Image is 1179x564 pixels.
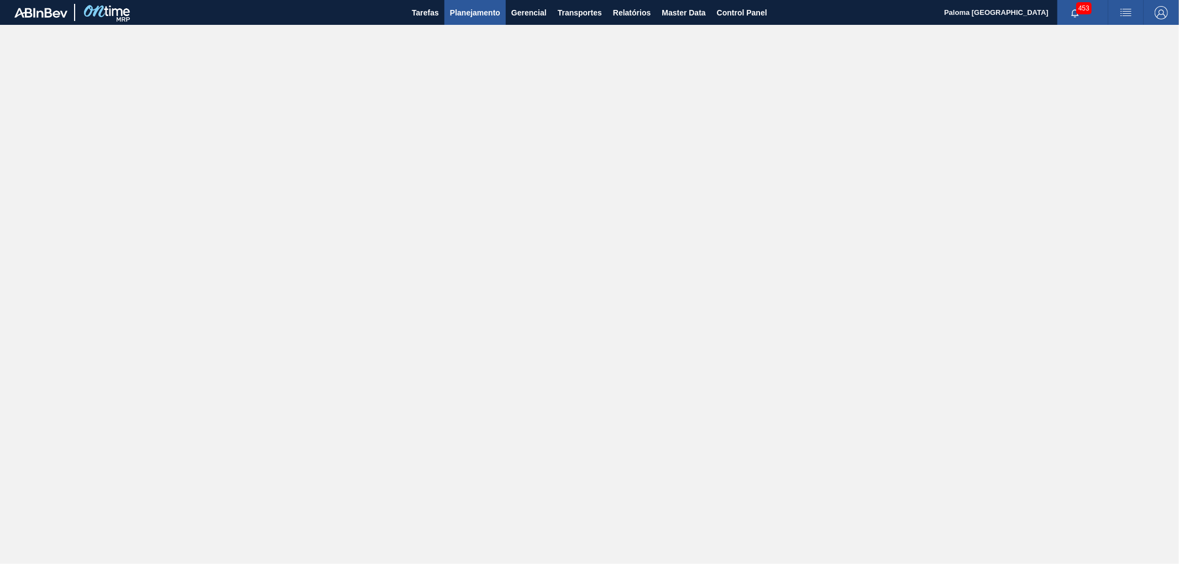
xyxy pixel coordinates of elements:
[14,8,67,18] img: TNhmsLtSVTkK8tSr43FrP2fwEKptu5GPRR3wAAAABJRU5ErkJggg==
[717,6,767,19] span: Control Panel
[1155,6,1168,19] img: Logout
[613,6,651,19] span: Relatórios
[558,6,602,19] span: Transportes
[511,6,547,19] span: Gerencial
[662,6,705,19] span: Master Data
[1057,5,1093,20] button: Notificações
[1076,2,1092,14] span: 453
[412,6,439,19] span: Tarefas
[450,6,500,19] span: Planejamento
[1119,6,1133,19] img: userActions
